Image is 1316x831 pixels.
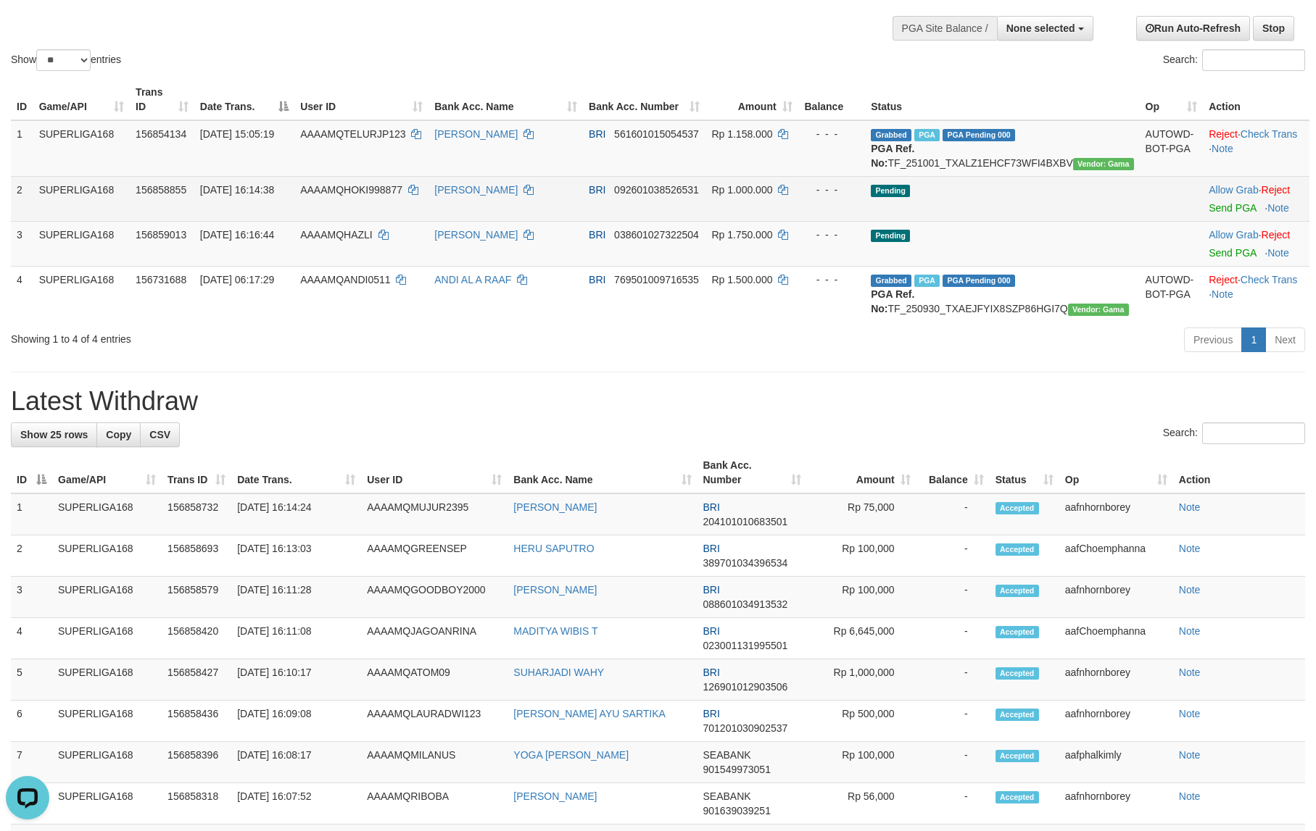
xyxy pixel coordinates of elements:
[52,618,162,659] td: SUPERLIGA168
[1202,422,1305,444] input: Search:
[589,229,605,241] span: BRI
[1203,79,1309,120] th: Action
[231,783,361,824] td: [DATE] 16:07:52
[20,429,88,440] span: Show 25 rows
[33,120,130,177] td: SUPERLIGA168
[11,618,52,659] td: 4
[703,516,788,527] span: Copy 204101010683501 to clipboard
[130,79,194,120] th: Trans ID: activate to sort column ascending
[513,708,666,719] a: [PERSON_NAME] AYU SARTIKA
[52,452,162,493] th: Game/API: activate to sort column ascending
[996,750,1039,762] span: Accepted
[361,659,508,701] td: AAAAMQATOM09
[162,659,231,701] td: 156858427
[703,625,720,637] span: BRI
[300,274,391,285] span: AAAAMQANDI0511
[804,272,860,287] div: - - -
[1059,618,1173,659] td: aafChoemphanna
[996,626,1039,638] span: Accepted
[1209,274,1238,285] a: Reject
[1059,535,1173,577] td: aafChoemphanna
[52,701,162,742] td: SUPERLIGA168
[1262,229,1291,241] a: Reject
[703,667,720,678] span: BRI
[11,387,1305,416] h1: Latest Withdraw
[807,452,916,493] th: Amount: activate to sort column ascending
[703,584,720,596] span: BRI
[1267,247,1289,259] a: Note
[916,618,990,659] td: -
[943,275,1015,287] span: PGA Pending
[162,618,231,659] td: 156858420
[231,493,361,535] td: [DATE] 16:14:24
[513,625,597,637] a: MADITYA WIBIS T
[703,681,788,693] span: Copy 126901012903506 to clipboard
[11,266,33,322] td: 4
[96,422,141,447] a: Copy
[865,120,1139,177] td: TF_251001_TXALZ1EHCF73WFI4BXBV
[11,659,52,701] td: 5
[943,129,1015,141] span: PGA Pending
[1203,266,1309,322] td: · ·
[200,184,274,196] span: [DATE] 16:14:38
[149,429,170,440] span: CSV
[871,275,911,287] span: Grabbed
[1212,288,1233,300] a: Note
[513,543,594,554] a: HERU SAPUTRO
[231,577,361,618] td: [DATE] 16:11:28
[300,128,406,140] span: AAAAMQTELURJP123
[300,184,402,196] span: AAAAMQHOKI998877
[136,128,186,140] span: 156854134
[52,493,162,535] td: SUPERLIGA168
[1212,143,1233,154] a: Note
[36,49,91,71] select: Showentries
[589,184,605,196] span: BRI
[990,452,1059,493] th: Status: activate to sort column ascending
[698,452,807,493] th: Bank Acc. Number: activate to sort column ascending
[1059,452,1173,493] th: Op: activate to sort column ascending
[1203,176,1309,221] td: ·
[294,79,429,120] th: User ID: activate to sort column ascending
[194,79,294,120] th: Date Trans.: activate to sort column descending
[300,229,373,241] span: AAAAMQHAZLI
[162,742,231,783] td: 156858396
[1202,49,1305,71] input: Search:
[807,535,916,577] td: Rp 100,000
[807,783,916,824] td: Rp 56,000
[429,79,583,120] th: Bank Acc. Name: activate to sort column ascending
[1267,202,1289,214] a: Note
[11,493,52,535] td: 1
[1265,327,1305,352] a: Next
[11,49,121,71] label: Show entries
[804,127,860,141] div: - - -
[807,742,916,783] td: Rp 100,000
[589,274,605,285] span: BRI
[1179,708,1201,719] a: Note
[11,577,52,618] td: 3
[1140,120,1204,177] td: AUTOWD-BOT-PGA
[513,749,629,761] a: YOGA [PERSON_NAME]
[106,429,131,440] span: Copy
[136,229,186,241] span: 156859013
[1262,184,1291,196] a: Reject
[200,229,274,241] span: [DATE] 16:16:44
[231,535,361,577] td: [DATE] 16:13:03
[162,783,231,824] td: 156858318
[361,783,508,824] td: AAAAMQRIBOBA
[1209,229,1261,241] span: ·
[162,701,231,742] td: 156858436
[1068,304,1129,316] span: Vendor URL: https://trx31.1velocity.biz
[997,16,1093,41] button: None selected
[33,266,130,322] td: SUPERLIGA168
[1209,229,1258,241] a: Allow Grab
[614,184,699,196] span: Copy 092601038526531 to clipboard
[1209,247,1256,259] a: Send PGA
[52,535,162,577] td: SUPERLIGA168
[703,557,788,569] span: Copy 389701034396534 to clipboard
[231,452,361,493] th: Date Trans.: activate to sort column ascending
[916,535,990,577] td: -
[1179,501,1201,513] a: Note
[871,288,914,314] b: PGA Ref. No:
[893,16,997,41] div: PGA Site Balance /
[614,274,699,285] span: Copy 769501009716535 to clipboard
